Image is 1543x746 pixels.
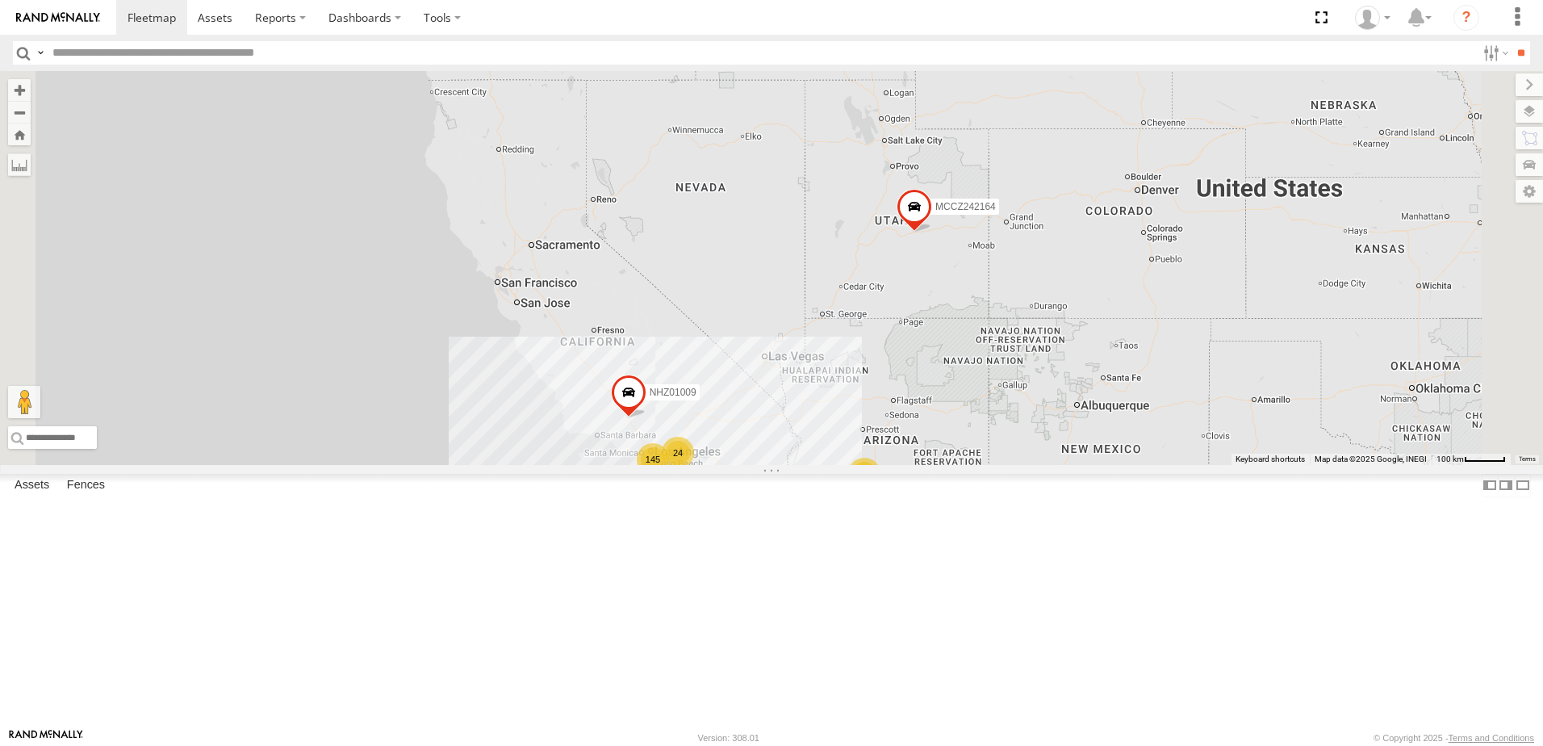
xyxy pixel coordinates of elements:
label: Search Filter Options [1477,41,1512,65]
a: Terms and Conditions [1449,733,1534,743]
button: Keyboard shortcuts [1236,454,1305,465]
div: © Copyright 2025 - [1374,733,1534,743]
div: 24 [662,437,694,469]
a: Terms (opens in new tab) [1519,456,1536,463]
span: Map data ©2025 Google, INEGI [1315,455,1427,463]
div: 3 [848,458,880,490]
label: Map Settings [1516,180,1543,203]
label: Dock Summary Table to the Right [1498,474,1514,497]
a: Visit our Website [9,730,83,746]
div: Version: 308.01 [698,733,759,743]
img: rand-logo.svg [16,12,100,23]
label: Assets [6,474,57,497]
label: Fences [59,474,113,497]
button: Zoom out [8,101,31,124]
div: Zulema McIntosch [1349,6,1396,30]
span: NHZ01009 [650,387,696,398]
button: Zoom in [8,79,31,101]
label: Hide Summary Table [1515,474,1531,497]
button: Map Scale: 100 km per 48 pixels [1432,454,1511,465]
button: Zoom Home [8,124,31,145]
button: Drag Pegman onto the map to open Street View [8,386,40,418]
i: ? [1453,5,1479,31]
label: Search Query [34,41,47,65]
div: 145 [637,443,669,476]
label: Measure [8,153,31,176]
span: 100 km [1436,455,1464,463]
label: Dock Summary Table to the Left [1482,474,1498,497]
span: MCCZ242164 [935,201,996,212]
